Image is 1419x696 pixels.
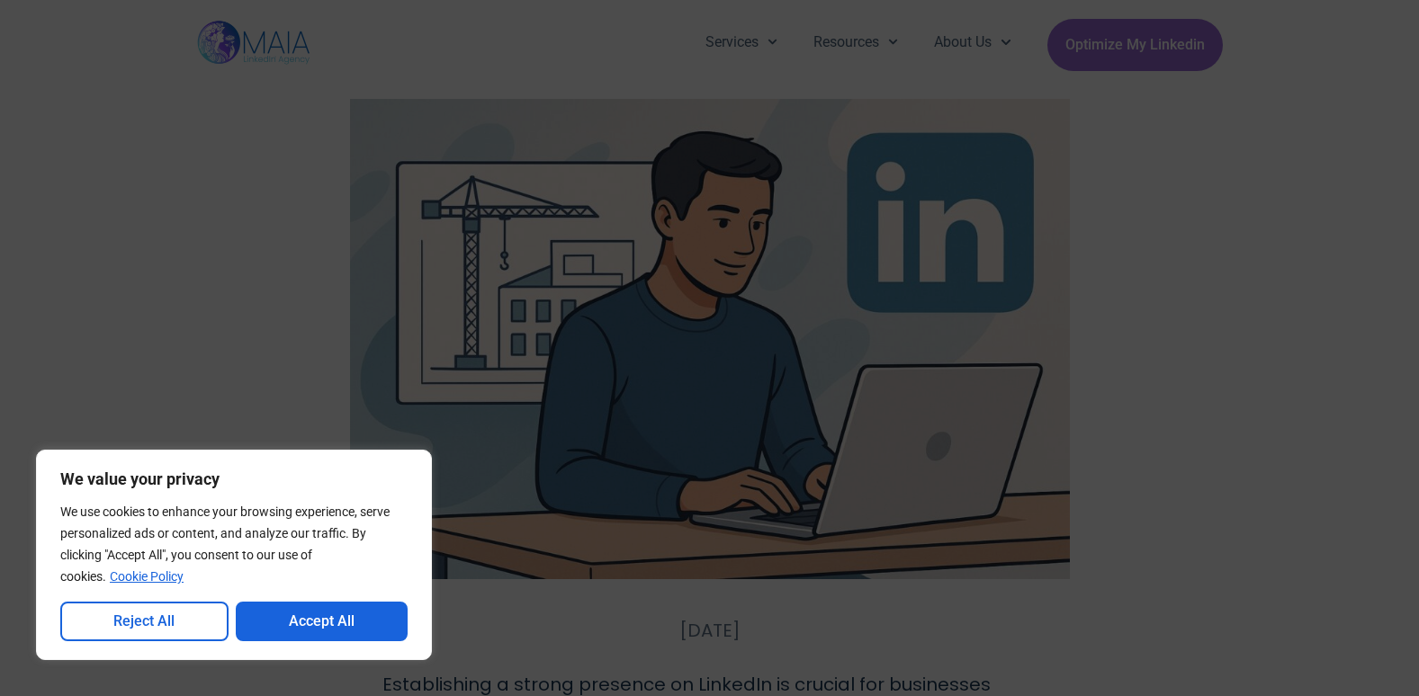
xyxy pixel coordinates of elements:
[60,501,408,587] p: We use cookies to enhance your browsing experience, serve personalized ads or content, and analyz...
[236,602,409,641] button: Accept All
[109,568,184,584] a: Cookie Policy
[36,450,432,660] div: We value your privacy
[60,602,229,641] button: Reject All
[60,468,408,490] p: We value your privacy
